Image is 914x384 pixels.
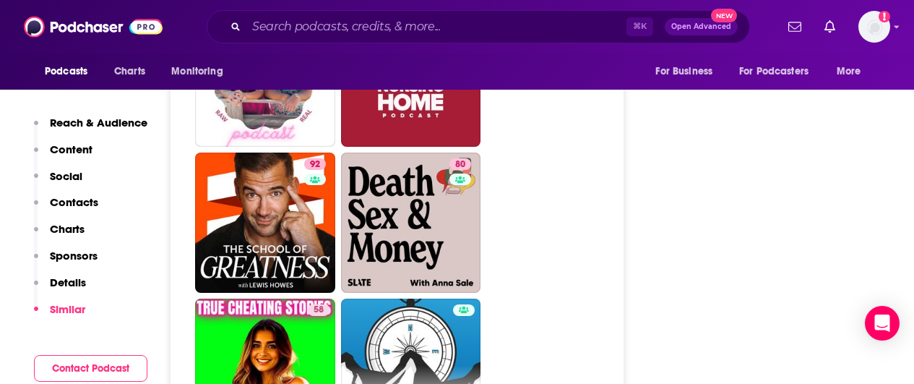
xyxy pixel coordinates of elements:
span: Open Advanced [671,23,731,30]
a: 92 [195,153,335,293]
button: Reach & Audience [34,116,147,142]
button: Charts [34,222,85,249]
a: 92 [304,158,326,170]
button: Details [34,276,86,302]
span: 80 [455,158,465,172]
a: Charts [105,58,154,85]
img: Podchaser - Follow, Share and Rate Podcasts [24,13,163,40]
button: Similar [34,302,85,329]
button: Sponsors [34,249,98,276]
span: Logged in as KTMSseat4 [858,11,890,43]
div: Open Intercom Messenger [865,306,900,341]
button: open menu [35,58,106,85]
p: Content [50,142,92,156]
button: open menu [161,58,241,85]
span: For Business [655,61,712,82]
a: Show notifications dropdown [782,14,807,39]
img: User Profile [858,11,890,43]
a: 80 [449,158,471,170]
span: Monitoring [171,61,223,82]
a: 80 [341,153,481,293]
span: ⌘ K [626,17,653,36]
div: Search podcasts, credits, & more... [207,10,750,43]
span: More [837,61,861,82]
a: 58 [308,304,329,316]
input: Search podcasts, credits, & more... [246,15,626,38]
button: Contacts [34,195,98,222]
p: Details [50,276,86,289]
button: Content [34,142,92,169]
span: Charts [114,61,145,82]
button: Social [34,169,82,196]
p: Social [50,169,82,183]
button: Show profile menu [858,11,890,43]
span: Podcasts [45,61,87,82]
span: New [711,9,737,22]
p: Charts [50,222,85,236]
span: 92 [310,158,320,172]
p: Reach & Audience [50,116,147,129]
p: Contacts [50,195,98,209]
p: Sponsors [50,249,98,263]
button: open menu [827,58,879,85]
svg: Add a profile image [879,11,890,22]
button: open menu [645,58,730,85]
button: Contact Podcast [34,355,147,382]
button: open menu [730,58,829,85]
p: Similar [50,302,85,316]
a: Show notifications dropdown [819,14,841,39]
button: Open AdvancedNew [665,18,738,35]
span: 58 [314,303,324,317]
span: For Podcasters [739,61,809,82]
